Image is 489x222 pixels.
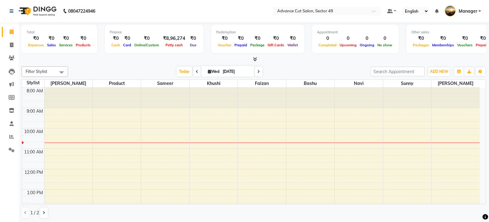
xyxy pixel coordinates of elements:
[266,43,286,47] span: Gift Cards
[456,35,474,42] div: ₹0
[338,35,358,42] div: 0
[27,43,45,47] span: Expenses
[133,43,161,47] span: Online/Custom
[317,35,338,42] div: 0
[141,80,189,87] span: sameer
[338,43,358,47] span: Upcoming
[376,35,394,42] div: 0
[431,80,480,87] span: [PERSON_NAME]
[161,35,188,42] div: ₹8,96,274
[68,2,95,20] b: 08047224946
[22,80,44,86] div: Stylist
[25,108,44,115] div: 9:00 AM
[45,43,58,47] span: Sales
[122,43,133,47] span: Card
[371,67,425,76] input: Search Appointment
[428,67,450,76] button: ADD NEW
[286,35,299,42] div: ₹0
[25,88,44,94] div: 8:00 AM
[358,35,376,42] div: 0
[16,2,58,20] img: logo
[249,43,266,47] span: Package
[188,35,199,42] div: ₹0
[45,35,58,42] div: ₹0
[376,43,394,47] span: No show
[45,80,92,87] span: [PERSON_NAME]
[286,80,334,87] span: bashu
[221,67,252,76] input: 2025-09-03
[456,43,474,47] span: Vouchers
[177,67,192,76] span: Today
[445,6,456,16] img: Manager
[188,43,198,47] span: Due
[431,43,456,47] span: Memberships
[430,69,448,74] span: ADD NEW
[216,30,299,35] div: Redemption
[286,43,299,47] span: Wallet
[23,169,44,176] div: 12:00 PM
[233,35,249,42] div: ₹0
[431,35,456,42] div: ₹0
[110,43,122,47] span: Cash
[317,43,338,47] span: Completed
[23,128,44,135] div: 10:00 AM
[358,43,376,47] span: Ongoing
[23,149,44,155] div: 11:00 AM
[27,30,92,35] div: Total
[27,35,45,42] div: ₹0
[383,80,431,87] span: sunny
[133,35,161,42] div: ₹0
[216,43,233,47] span: Voucher
[74,43,92,47] span: Products
[459,8,477,15] span: Manager
[122,35,133,42] div: ₹0
[411,35,431,42] div: ₹0
[190,80,238,87] span: khushi
[317,30,394,35] div: Appointment
[58,43,74,47] span: Services
[411,43,431,47] span: Packages
[233,43,249,47] span: Prepaid
[238,80,286,87] span: faizan
[335,80,383,87] span: Navi
[249,35,266,42] div: ₹0
[26,190,44,196] div: 1:00 PM
[164,43,184,47] span: Petty cash
[266,35,286,42] div: ₹0
[58,35,74,42] div: ₹0
[206,69,221,74] span: Wed
[110,30,199,35] div: Finance
[30,210,39,216] span: 1 / 2
[93,80,141,87] span: product
[26,69,47,74] span: Filter Stylist
[74,35,92,42] div: ₹0
[110,35,122,42] div: ₹0
[216,35,233,42] div: ₹0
